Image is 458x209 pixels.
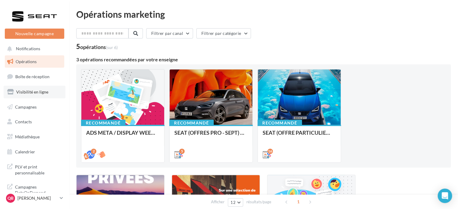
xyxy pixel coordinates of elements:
div: 5 [76,43,118,50]
span: Campagnes [15,104,37,109]
div: 3 opérations recommandées par votre enseigne [76,57,451,62]
div: ADS META / DISPLAY WEEK-END Extraordinaire (JPO) Septembre 2025 [86,130,159,142]
span: Calendrier [15,149,35,154]
span: QB [8,195,14,201]
div: 2 [91,149,96,154]
div: Recommandé [169,120,214,126]
span: résultats/page [246,199,271,205]
button: Filtrer par canal [146,28,193,38]
a: Calendrier [4,146,65,158]
div: 16 [267,149,273,154]
div: SEAT (OFFRES PRO - SEPT) - SOCIAL MEDIA [174,130,248,142]
p: [PERSON_NAME] [17,195,57,201]
button: Nouvelle campagne [5,29,64,39]
span: Contacts [15,119,32,124]
a: Contacts [4,115,65,128]
a: Campagnes DataOnDemand [4,180,65,198]
span: Opérations [16,59,37,64]
span: Visibilité en ligne [16,89,48,94]
div: 5 [179,149,185,154]
button: 12 [228,198,243,207]
span: Médiathèque [15,134,40,139]
a: QB [PERSON_NAME] [5,192,64,204]
a: Campagnes [4,101,65,113]
a: Visibilité en ligne [4,86,65,98]
a: Médiathèque [4,131,65,143]
div: opérations [80,44,118,50]
span: Afficher [211,199,224,205]
div: Recommandé [81,120,125,126]
div: Open Intercom Messenger [438,189,452,203]
a: PLV et print personnalisable [4,160,65,178]
span: 1 [294,197,303,207]
a: Boîte de réception [4,70,65,83]
span: Campagnes DataOnDemand [15,183,62,196]
div: SEAT (OFFRE PARTICULIER - SEPT) - SOCIAL MEDIA [263,130,336,142]
div: Recommandé [258,120,302,126]
span: 12 [231,200,236,205]
a: Opérations [4,55,65,68]
span: PLV et print personnalisable [15,163,62,176]
div: Opérations marketing [76,10,451,19]
button: Filtrer par catégorie [196,28,251,38]
span: Notifications [16,46,40,51]
span: (sur 6) [106,45,118,50]
span: Boîte de réception [15,74,50,79]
